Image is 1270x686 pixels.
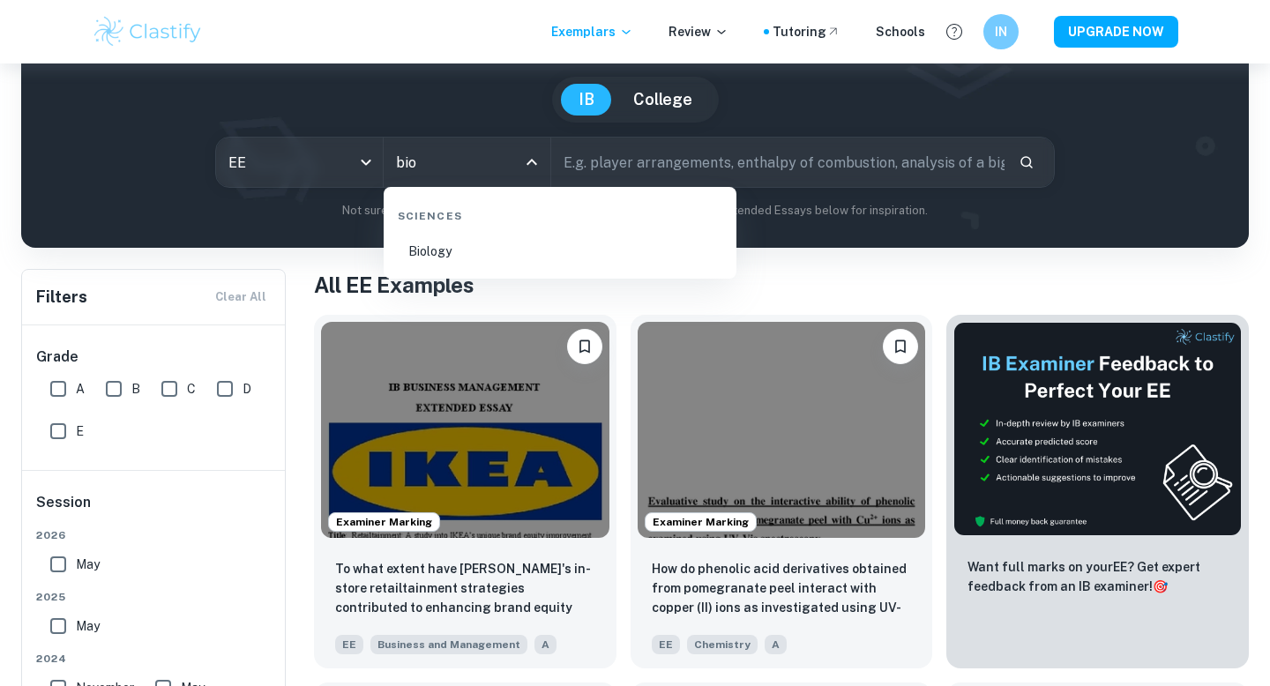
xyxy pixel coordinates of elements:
p: Review [669,22,728,41]
button: IB [561,84,612,116]
button: Help and Feedback [939,17,969,47]
h6: Filters [36,285,87,309]
img: Business and Management EE example thumbnail: To what extent have IKEA's in-store reta [321,322,609,538]
span: A [534,635,557,654]
span: E [76,421,84,441]
div: EE [216,138,383,187]
span: 2025 [36,589,273,605]
img: Clastify logo [92,14,204,49]
a: ThumbnailWant full marks on yourEE? Get expert feedback from an IB examiner! [946,315,1249,668]
span: 2026 [36,527,273,543]
span: May [76,616,100,636]
span: Examiner Marking [646,514,756,530]
button: Search [1012,147,1042,177]
button: College [616,84,710,116]
a: Examiner MarkingBookmarkTo what extent have IKEA's in-store retailtainment strategies contributed... [314,315,616,668]
p: How do phenolic acid derivatives obtained from pomegranate peel interact with copper (II) ions as... [652,559,912,619]
span: B [131,379,140,399]
h1: All EE Examples [314,269,1249,301]
button: IN [983,14,1019,49]
p: To what extent have IKEA's in-store retailtainment strategies contributed to enhancing brand equi... [335,559,595,619]
span: A [76,379,85,399]
span: D [243,379,251,399]
h6: Session [36,492,273,527]
img: Chemistry EE example thumbnail: How do phenolic acid derivatives obtaine [638,322,926,538]
a: Examiner MarkingBookmarkHow do phenolic acid derivatives obtained from pomegranate peel interact ... [631,315,933,668]
span: 🎯 [1153,579,1168,593]
a: Schools [876,22,925,41]
button: Bookmark [883,329,918,364]
span: EE [335,635,363,654]
span: A [765,635,787,654]
span: Chemistry [687,635,758,654]
span: C [187,379,196,399]
span: EE [652,635,680,654]
p: Not sure what to search for? You can always look through our example Extended Essays below for in... [35,202,1235,220]
button: UPGRADE NOW [1054,16,1178,48]
span: 2024 [36,651,273,667]
li: Biology [391,231,729,272]
p: Want full marks on your EE ? Get expert feedback from an IB examiner! [967,557,1228,596]
p: Exemplars [551,22,633,41]
div: Sciences [391,194,729,231]
span: Examiner Marking [329,514,439,530]
a: Tutoring [773,22,840,41]
h6: Grade [36,347,273,368]
button: Bookmark [567,329,602,364]
button: Close [519,150,544,175]
span: May [76,555,100,574]
input: E.g. player arrangements, enthalpy of combustion, analysis of a big city... [551,138,1005,187]
h6: IN [991,22,1012,41]
span: Business and Management [370,635,527,654]
img: Thumbnail [953,322,1242,536]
